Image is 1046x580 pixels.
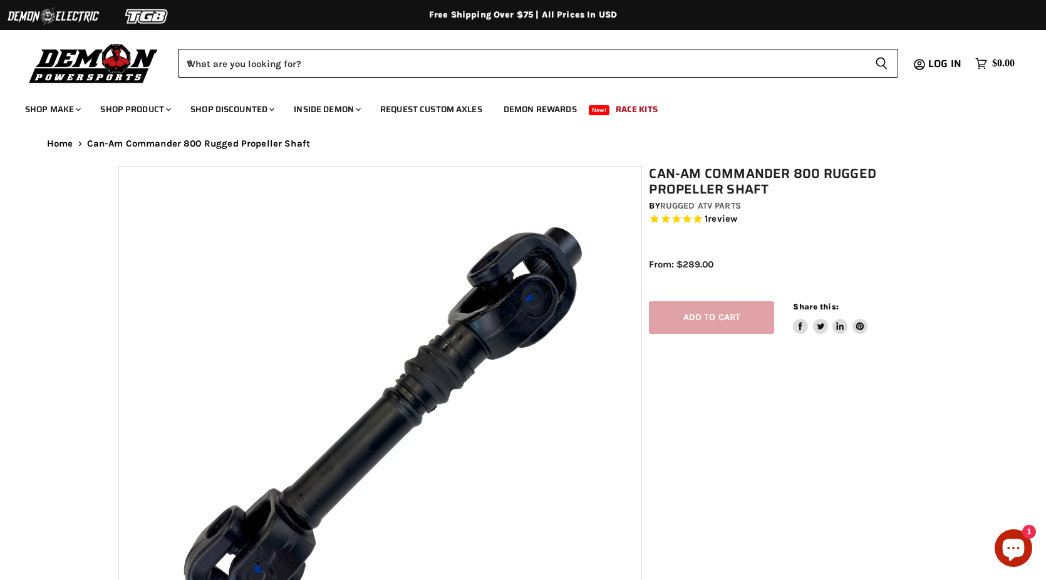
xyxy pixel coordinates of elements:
span: Share this: [793,302,838,311]
span: $0.00 [992,58,1015,70]
div: by [649,199,935,213]
aside: Share this: [793,301,867,334]
a: Request Custom Axles [371,96,492,122]
ul: Main menu [16,91,1012,122]
a: $0.00 [969,54,1021,73]
a: Log in [923,58,969,70]
a: Rugged ATV Parts [660,200,741,211]
button: Search [865,49,898,78]
a: Home [47,138,73,149]
span: review [708,214,737,225]
a: Inside Demon [284,96,368,122]
nav: Breadcrumbs [22,138,1024,149]
span: New! [589,105,610,115]
a: Shop Discounted [181,96,282,122]
span: From: $289.00 [649,259,713,270]
img: Demon Powersports [25,41,162,85]
div: Free Shipping Over $75 | All Prices In USD [22,9,1024,21]
span: Rated 5.0 out of 5 stars 1 reviews [649,213,935,226]
input: When autocomplete results are available use up and down arrows to review and enter to select [178,49,865,78]
span: 1 reviews [705,214,737,225]
inbox-online-store-chat: Shopify online store chat [991,529,1036,570]
a: Demon Rewards [494,96,586,122]
a: Race Kits [606,96,667,122]
span: Log in [928,56,961,71]
a: Shop Make [16,96,88,122]
img: TGB Logo 2 [100,4,194,28]
span: Can-Am Commander 800 Rugged Propeller Shaft [87,138,310,149]
h1: Can-Am Commander 800 Rugged Propeller Shaft [649,166,935,197]
a: Shop Product [91,96,179,122]
img: Demon Electric Logo 2 [6,4,100,28]
form: Product [178,49,898,78]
